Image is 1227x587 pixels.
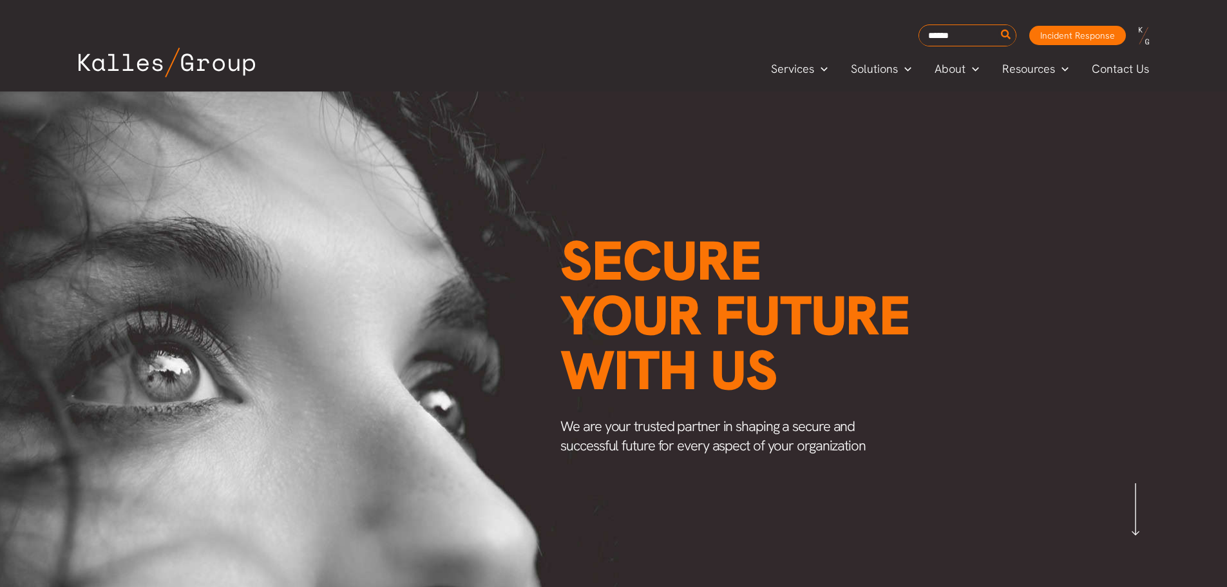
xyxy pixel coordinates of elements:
[759,58,1161,79] nav: Primary Site Navigation
[1092,59,1149,79] span: Contact Us
[839,59,923,79] a: SolutionsMenu Toggle
[560,417,866,455] span: We are your trusted partner in shaping a secure and successful future for every aspect of your or...
[998,25,1014,46] button: Search
[560,225,910,406] span: Secure your future with us
[965,59,979,79] span: Menu Toggle
[1002,59,1055,79] span: Resources
[771,59,814,79] span: Services
[1080,59,1162,79] a: Contact Us
[79,48,255,77] img: Kalles Group
[851,59,898,79] span: Solutions
[898,59,911,79] span: Menu Toggle
[991,59,1080,79] a: ResourcesMenu Toggle
[1029,26,1126,45] a: Incident Response
[814,59,828,79] span: Menu Toggle
[923,59,991,79] a: AboutMenu Toggle
[1055,59,1069,79] span: Menu Toggle
[935,59,965,79] span: About
[759,59,839,79] a: ServicesMenu Toggle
